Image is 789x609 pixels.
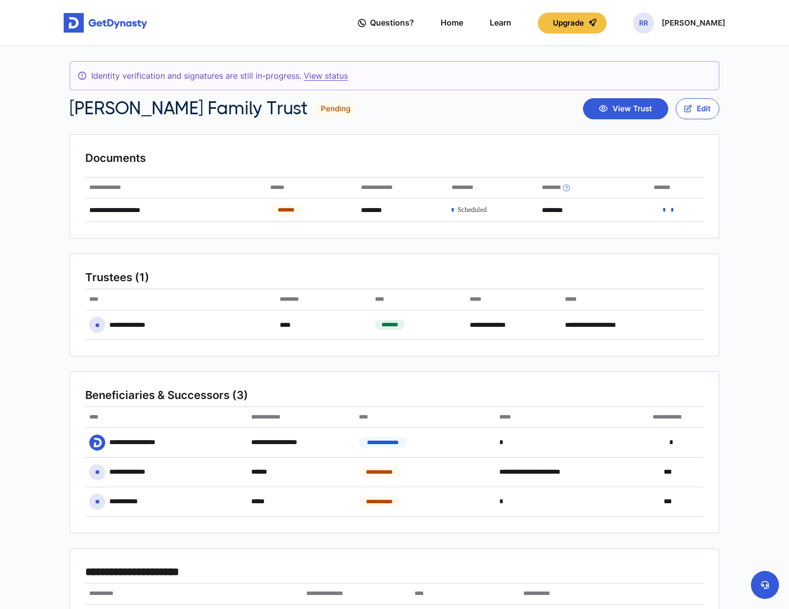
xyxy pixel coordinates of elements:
button: Edit [676,98,719,119]
a: Questions? [358,9,414,37]
a: Home [441,9,463,37]
button: View Trust [583,98,668,119]
span: Documents [85,151,146,165]
p: [PERSON_NAME] [662,19,725,27]
img: Get started for free with Dynasty Trust Company [64,13,147,33]
span: Identity verification and signatures are still in-progress . [91,70,348,82]
span: Trustees (1) [85,270,149,285]
button: Upgrade [538,13,607,34]
span: Pending [316,101,355,117]
span: Beneficiaries & Successors (3) [85,388,248,402]
span: Questions? [370,14,414,32]
a: Learn [490,9,511,37]
a: View status [304,71,348,81]
button: RR[PERSON_NAME] [633,13,725,34]
div: [PERSON_NAME] Family Trust [70,98,355,119]
span: RR [633,13,654,34]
